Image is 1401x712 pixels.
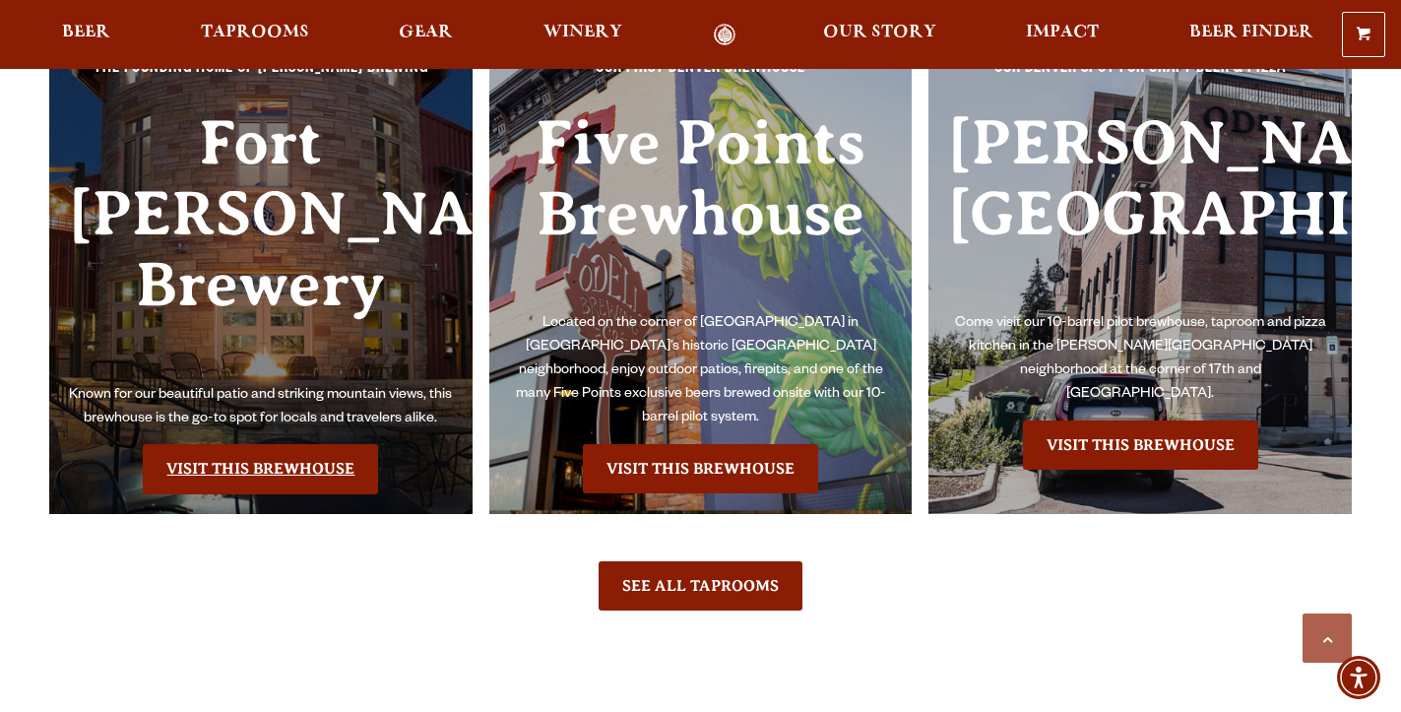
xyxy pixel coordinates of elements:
[1177,24,1326,46] a: Beer Finder
[948,58,1332,94] p: Our Denver spot for craft beer & pizza
[69,384,453,431] p: Known for our beautiful patio and striking mountain views, this brewhouse is the go-to spot for l...
[69,107,453,384] h3: Fort [PERSON_NAME] Brewery
[543,25,622,40] span: Winery
[531,24,635,46] a: Winery
[948,312,1332,407] p: Come visit our 10-barrel pilot brewhouse, taproom and pizza kitchen in the [PERSON_NAME][GEOGRAPH...
[1023,421,1258,470] a: Visit the Sloan’s Lake Brewhouse
[948,107,1332,313] h3: [PERSON_NAME][GEOGRAPHIC_DATA]
[583,444,818,493] a: Visit the Five Points Brewhouse
[69,58,453,94] p: The Founding Home of [PERSON_NAME] Brewing
[1337,656,1380,699] div: Accessibility Menu
[509,107,893,313] h3: Five Points Brewhouse
[201,25,309,40] span: Taprooms
[509,312,893,430] p: Located on the corner of [GEOGRAPHIC_DATA] in [GEOGRAPHIC_DATA]’s historic [GEOGRAPHIC_DATA] neig...
[386,24,466,46] a: Gear
[49,24,123,46] a: Beer
[1303,614,1352,663] a: Scroll to top
[687,24,761,46] a: Odell Home
[823,25,936,40] span: Our Story
[1189,25,1313,40] span: Beer Finder
[509,58,893,94] p: Our First Denver Brewhouse
[62,25,110,40] span: Beer
[399,25,453,40] span: Gear
[599,561,802,611] a: See All Taprooms
[1013,24,1112,46] a: Impact
[188,24,322,46] a: Taprooms
[143,444,378,493] a: Visit the Fort Collin's Brewery & Taproom
[810,24,949,46] a: Our Story
[1026,25,1099,40] span: Impact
